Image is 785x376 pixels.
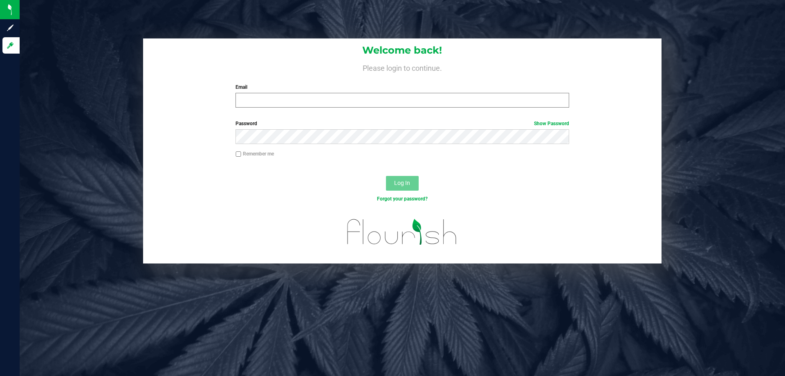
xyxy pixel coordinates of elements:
[143,45,662,56] h1: Welcome back!
[143,62,662,72] h4: Please login to continue.
[235,121,257,126] span: Password
[6,41,14,50] inline-svg: Log in
[235,150,274,158] label: Remember me
[235,83,569,91] label: Email
[394,180,410,186] span: Log In
[377,196,428,202] a: Forgot your password?
[337,211,467,253] img: flourish_logo.svg
[386,176,419,191] button: Log In
[534,121,569,126] a: Show Password
[235,151,241,157] input: Remember me
[6,24,14,32] inline-svg: Sign up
